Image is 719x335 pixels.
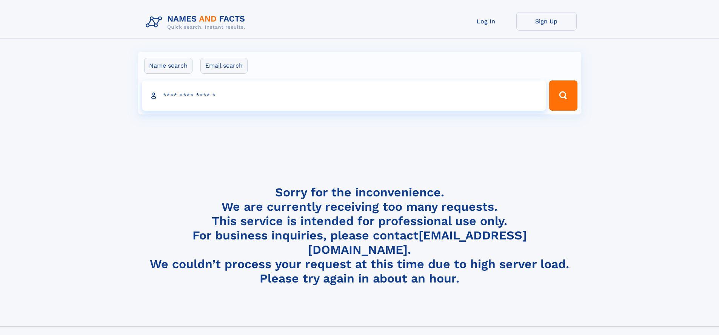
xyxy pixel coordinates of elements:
[516,12,577,31] a: Sign Up
[308,228,527,257] a: [EMAIL_ADDRESS][DOMAIN_NAME]
[143,185,577,286] h4: Sorry for the inconvenience. We are currently receiving too many requests. This service is intend...
[456,12,516,31] a: Log In
[142,80,546,111] input: search input
[143,12,251,32] img: Logo Names and Facts
[144,58,192,74] label: Name search
[200,58,248,74] label: Email search
[549,80,577,111] button: Search Button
